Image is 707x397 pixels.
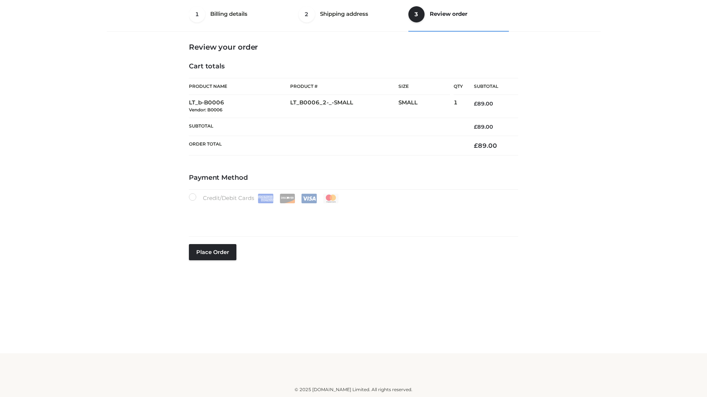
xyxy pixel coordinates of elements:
td: LT_b-B0006 [189,95,290,118]
img: Mastercard [323,194,339,203]
th: Size [398,78,450,95]
th: Product Name [189,78,290,95]
td: 1 [454,95,463,118]
bdi: 89.00 [474,124,493,130]
small: Vendor: B0006 [189,107,222,112]
span: £ [474,124,477,130]
td: LT_B0006_2-_-SMALL [290,95,398,118]
th: Order Total [189,136,463,155]
button: Place order [189,244,236,260]
h4: Cart totals [189,62,518,71]
span: £ [474,142,478,149]
th: Subtotal [189,118,463,136]
th: Subtotal [463,78,518,95]
bdi: 89.00 [474,142,497,149]
img: Amex [258,194,274,203]
bdi: 89.00 [474,100,493,107]
img: Discover [279,194,295,203]
iframe: Secure payment input frame [187,202,517,229]
th: Product # [290,78,398,95]
label: Credit/Debit Cards [189,193,340,203]
td: SMALL [398,95,454,118]
span: £ [474,100,477,107]
th: Qty [454,78,463,95]
div: © 2025 [DOMAIN_NAME] Limited. All rights reserved. [109,386,598,393]
h4: Payment Method [189,174,518,182]
img: Visa [301,194,317,203]
h3: Review your order [189,43,518,51]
